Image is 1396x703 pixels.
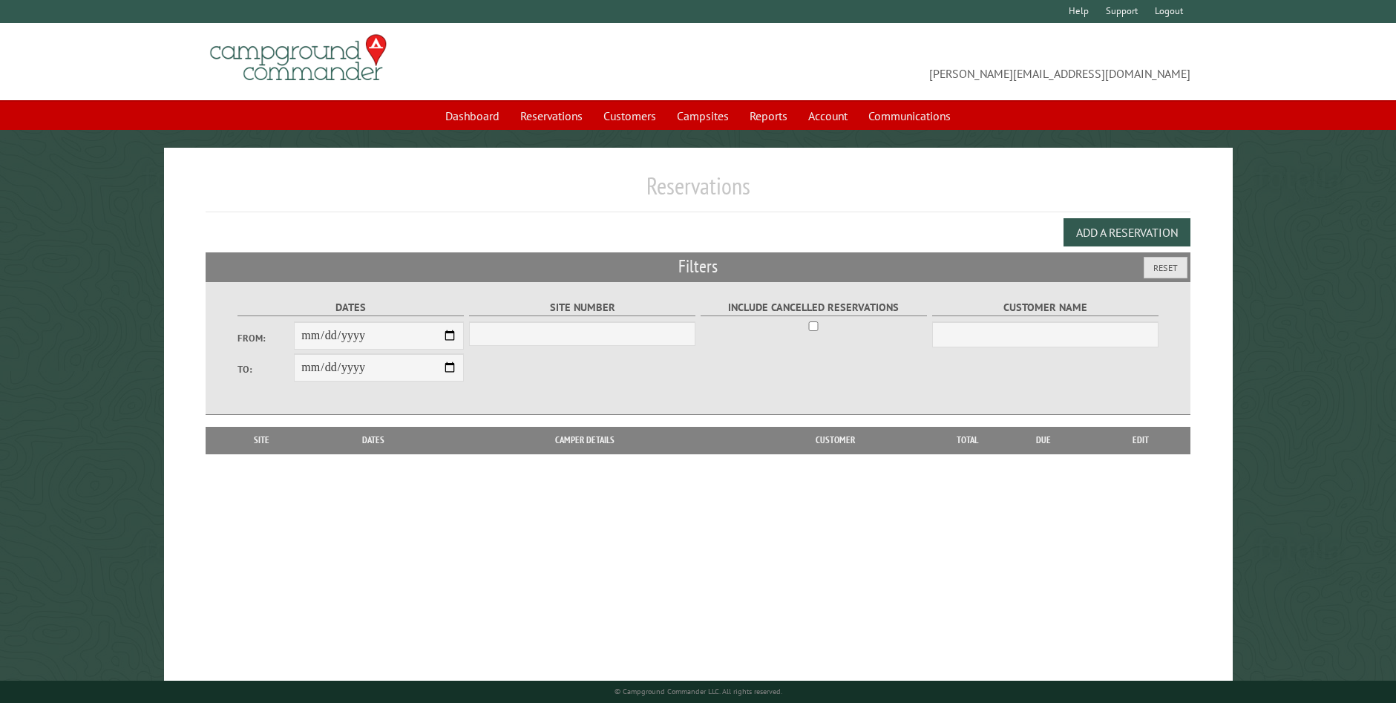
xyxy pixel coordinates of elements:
[437,427,733,454] th: Camper Details
[594,102,665,130] a: Customers
[997,427,1090,454] th: Due
[668,102,738,130] a: Campsites
[937,427,997,454] th: Total
[213,427,309,454] th: Site
[1144,257,1187,278] button: Reset
[206,252,1190,281] h2: Filters
[733,427,937,454] th: Customer
[799,102,856,130] a: Account
[741,102,796,130] a: Reports
[206,171,1190,212] h1: Reservations
[1090,427,1190,454] th: Edit
[511,102,592,130] a: Reservations
[859,102,960,130] a: Communications
[237,362,294,376] label: To:
[615,687,782,696] small: © Campground Commander LLC. All rights reserved.
[932,299,1159,316] label: Customer Name
[1064,218,1190,246] button: Add a Reservation
[237,331,294,345] label: From:
[436,102,508,130] a: Dashboard
[237,299,465,316] label: Dates
[698,41,1191,82] span: [PERSON_NAME][EMAIL_ADDRESS][DOMAIN_NAME]
[206,29,391,87] img: Campground Commander
[701,299,928,316] label: Include Cancelled Reservations
[469,299,696,316] label: Site Number
[309,427,436,454] th: Dates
